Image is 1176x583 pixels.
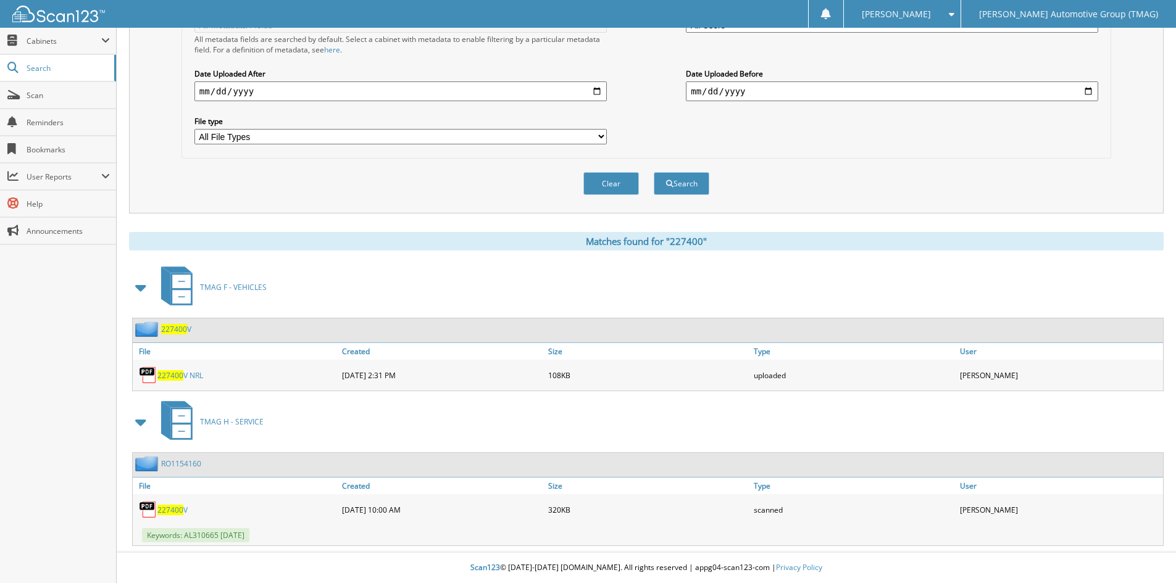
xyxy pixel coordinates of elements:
a: Created [339,478,545,494]
label: File type [194,116,607,126]
button: Search [654,172,709,195]
a: TMAG H - SERVICE [154,397,264,446]
label: Date Uploaded After [194,68,607,79]
img: folder2.png [135,321,161,337]
a: TMAG F - VEHICLES [154,263,267,312]
div: uploaded [751,363,957,387]
span: Bookmarks [27,144,110,155]
input: end [686,81,1098,101]
a: User [957,478,1163,494]
span: [PERSON_NAME] Automotive Group (TMAG) [979,10,1158,18]
span: Announcements [27,226,110,236]
a: File [133,343,339,360]
a: 227400V [157,505,188,515]
div: [PERSON_NAME] [957,497,1163,522]
img: scan123-logo-white.svg [12,6,105,22]
span: TMAG H - SERVICE [200,416,264,427]
div: © [DATE]-[DATE] [DOMAIN_NAME]. All rights reserved | appg04-scan123-com | [117,553,1176,583]
span: Cabinets [27,36,101,46]
a: Type [751,478,957,494]
img: folder2.png [135,456,161,471]
a: 227400V [161,324,191,334]
span: 227400 [157,370,183,381]
a: Size [545,343,751,360]
div: [DATE] 10:00 AM [339,497,545,522]
span: Scan [27,90,110,101]
span: Search [27,63,108,73]
div: Matches found for "227400" [129,232,1164,250]
span: Scan123 [470,562,500,573]
a: Size [545,478,751,494]
img: PDF.png [139,366,157,384]
span: Keywords: AL310665 [DATE] [142,528,249,542]
input: start [194,81,607,101]
span: 227400 [161,324,187,334]
a: here [324,44,340,55]
iframe: Chat Widget [1114,524,1176,583]
a: File [133,478,339,494]
a: 227400V NRL [157,370,203,381]
div: 320KB [545,497,751,522]
span: [PERSON_NAME] [862,10,931,18]
div: All metadata fields are searched by default. Select a cabinet with metadata to enable filtering b... [194,34,607,55]
span: 227400 [157,505,183,515]
label: Date Uploaded Before [686,68,1098,79]
div: [DATE] 2:31 PM [339,363,545,387]
a: Privacy Policy [776,562,822,573]
div: scanned [751,497,957,522]
span: Help [27,199,110,209]
span: TMAG F - VEHICLES [200,282,267,292]
a: User [957,343,1163,360]
span: User Reports [27,172,101,182]
div: 108KB [545,363,751,387]
button: Clear [583,172,639,195]
a: Type [751,343,957,360]
a: RO1154160 [161,458,201,469]
div: [PERSON_NAME] [957,363,1163,387]
a: Created [339,343,545,360]
span: Reminders [27,117,110,128]
img: PDF.png [139,500,157,519]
